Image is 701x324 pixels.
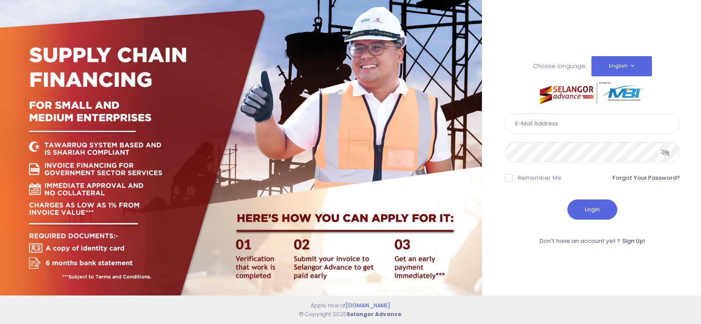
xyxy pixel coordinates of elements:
a: Forgot Your Password? [612,174,680,182]
strong: Selangor Advance [347,310,401,318]
img: selangor-advance.png [540,82,645,104]
span: Choose language: [533,62,586,70]
span: Apply now at © Copyright 2025 . [299,302,402,318]
a: [DOMAIN_NAME] [346,302,390,309]
button: Login [567,199,617,220]
button: English [591,56,652,76]
a: Sign Up! [622,237,645,245]
input: E-Mail Address [505,114,680,134]
label: Remember Me [518,174,561,182]
span: Don't have an account yet ? [539,237,620,245]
